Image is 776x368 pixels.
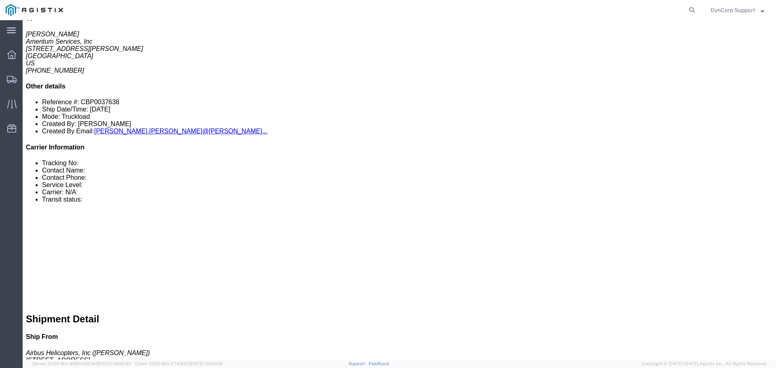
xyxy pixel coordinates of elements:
button: DynCorp Support [710,5,765,15]
span: DynCorp Support [711,6,755,15]
span: Server: 2025.18.0-659fc4323ef [32,361,131,366]
span: Copyright © [DATE]-[DATE] Agistix Inc., All Rights Reserved [642,360,766,367]
span: [DATE] 09:50:32 [97,361,131,366]
a: Feedback [369,361,389,366]
span: [DATE] 10:20:09 [190,361,222,366]
iframe: FS Legacy Container [23,20,776,360]
a: Support [348,361,369,366]
img: logo [6,4,63,16]
span: Client: 2025.18.0-27d3021 [135,361,222,366]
